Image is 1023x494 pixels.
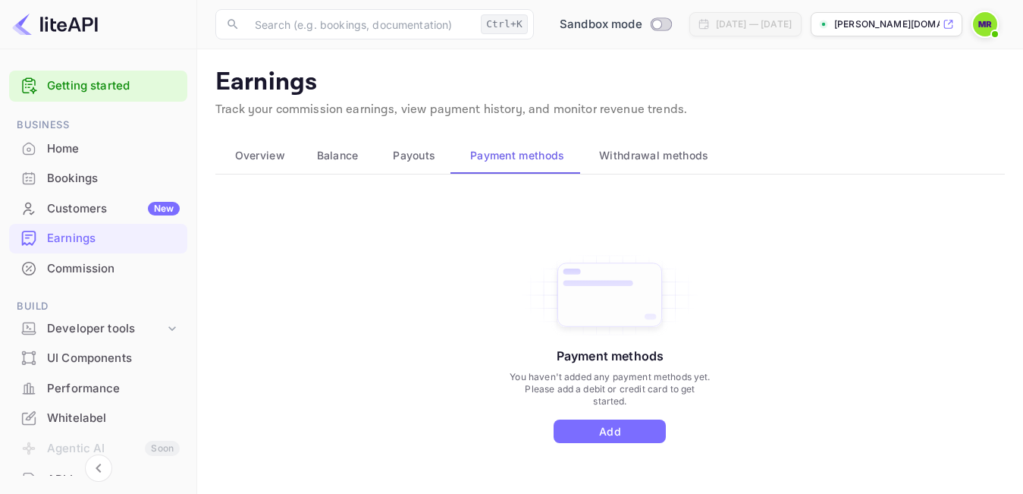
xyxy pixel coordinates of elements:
a: Bookings [9,164,187,192]
button: Collapse navigation [85,455,112,482]
div: Switch to Production mode [554,16,677,33]
p: Track your commission earnings, view payment history, and monitor revenue trends. [215,101,1005,119]
span: Sandbox mode [560,16,642,33]
div: scrollable auto tabs example [215,137,1005,174]
div: New [148,202,180,216]
span: Payment methods [470,146,565,165]
p: Earnings [215,68,1005,98]
img: Add Card [517,251,702,339]
span: Overview [235,146,285,165]
div: Ctrl+K [481,14,528,34]
div: Customers [47,200,180,218]
div: Performance [47,380,180,398]
p: You haven't added any payment methods yet. Please add a debit or credit card to get started. [508,371,712,407]
div: UI Components [47,350,180,367]
p: [PERSON_NAME][DOMAIN_NAME]... [834,17,940,31]
button: Add [554,420,666,443]
div: Commission [47,260,180,278]
span: Build [9,298,187,315]
a: Earnings [9,224,187,252]
span: Business [9,117,187,134]
a: API Logs [9,465,187,493]
a: Performance [9,374,187,402]
div: Bookings [9,164,187,194]
div: Earnings [9,224,187,253]
div: Earnings [47,230,180,247]
span: Payouts [393,146,435,165]
a: UI Components [9,344,187,372]
div: Commission [9,254,187,284]
div: Performance [9,374,187,404]
span: Balance [317,146,359,165]
div: Bookings [47,170,180,187]
a: Commission [9,254,187,282]
div: UI Components [9,344,187,373]
div: Whitelabel [9,404,187,433]
div: Home [9,134,187,164]
div: Developer tools [9,316,187,342]
div: CustomersNew [9,194,187,224]
a: Whitelabel [9,404,187,432]
img: LiteAPI logo [12,12,98,36]
div: [DATE] — [DATE] [716,17,792,31]
div: Getting started [9,71,187,102]
div: Whitelabel [47,410,180,427]
a: CustomersNew [9,194,187,222]
a: Home [9,134,187,162]
div: Developer tools [47,320,165,338]
div: Home [47,140,180,158]
p: Payment methods [557,347,664,365]
span: Withdrawal methods [599,146,708,165]
a: Getting started [47,77,180,95]
div: API Logs [47,471,180,489]
input: Search (e.g. bookings, documentation) [246,9,475,39]
img: Moshood Rafiu [973,12,997,36]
